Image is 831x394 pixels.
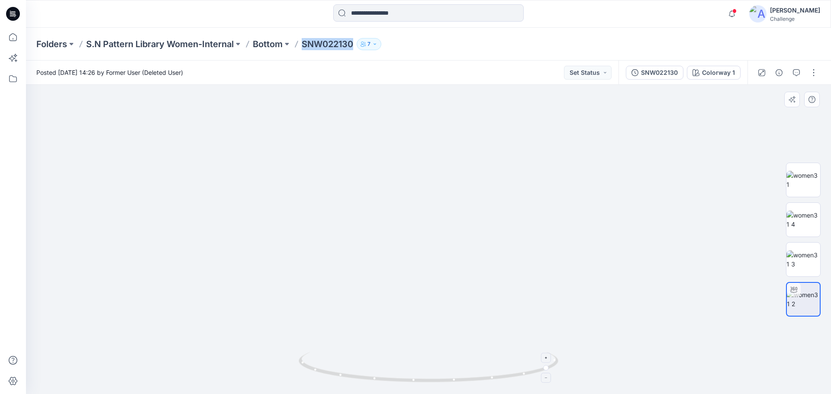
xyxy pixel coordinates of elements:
[626,66,683,80] button: SNW022130
[86,38,234,50] a: S.N Pattern Library Women-Internal
[302,38,353,50] p: SNW022130
[641,68,678,77] div: SNW022130
[787,290,820,308] img: women31 2
[770,16,820,22] div: Challenge
[702,68,735,77] div: Colorway 1
[36,38,67,50] a: Folders
[786,171,820,189] img: women31
[786,211,820,229] img: women31 4
[367,39,370,49] p: 7
[786,250,820,269] img: women31 3
[253,38,283,50] a: Bottom
[36,68,183,77] span: Posted [DATE] 14:26 by
[357,38,381,50] button: 7
[106,69,183,76] a: Former User (Deleted User)
[687,66,741,80] button: Colorway 1
[749,5,767,22] img: avatar
[770,5,820,16] div: [PERSON_NAME]
[772,66,786,80] button: Details
[164,64,692,394] img: eyJhbGciOiJIUzI1NiIsImtpZCI6IjAiLCJzbHQiOiJzZXMiLCJ0eXAiOiJKV1QifQ.eyJkYXRhIjp7InR5cGUiOiJzdG9yYW...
